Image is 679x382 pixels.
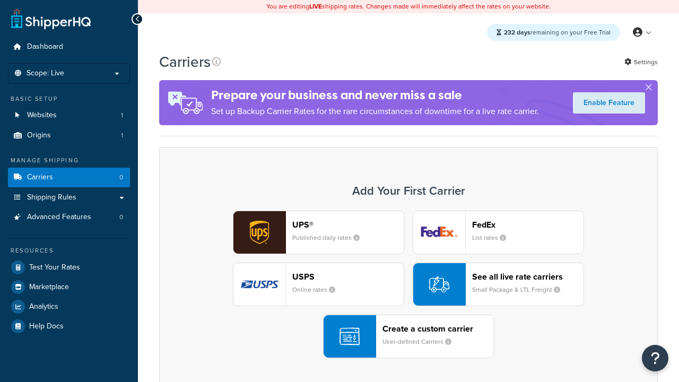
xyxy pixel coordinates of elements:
span: Websites [27,111,57,120]
header: FedEx [472,220,584,230]
div: Basic Setup [8,94,130,103]
span: Dashboard [27,42,63,51]
small: List rates [472,233,515,242]
header: See all live rate carriers [472,272,584,282]
a: Marketplace [8,277,130,297]
small: Published daily rates [292,233,368,242]
span: Shipping Rules [27,193,76,202]
a: Advanced Features 0 [8,207,130,227]
span: Advanced Features [27,213,91,222]
header: UPS® [292,220,404,230]
img: fedEx logo [413,211,465,254]
h4: Prepare your business and never miss a sale [211,86,539,104]
a: Enable Feature [573,92,645,114]
li: Carriers [8,168,130,187]
small: Online rates [292,285,344,294]
div: Manage Shipping [8,156,130,165]
img: ad-rules-rateshop-fe6ec290ccb7230408bd80ed9643f0289d75e0ffd9eb532fc0e269fcd187b520.png [159,80,211,125]
div: Resources [8,246,130,255]
h3: Add Your First Carrier [170,185,647,197]
a: Help Docs [8,317,130,336]
span: Carriers [27,173,53,182]
a: Shipping Rules [8,188,130,207]
span: Scope: Live [27,69,64,78]
a: Carriers 0 [8,168,130,187]
li: Origins [8,126,130,145]
li: Advanced Features [8,207,130,227]
button: ups logoUPS®Published daily rates [233,211,404,254]
a: Test Your Rates [8,258,130,277]
button: Create a custom carrierUser-defined Carriers [323,315,494,358]
span: Test Your Rates [29,263,80,272]
header: Create a custom carrier [382,324,494,334]
span: Marketplace [29,283,69,292]
span: 0 [119,213,123,222]
a: Websites 1 [8,106,130,125]
a: Settings [624,55,658,70]
img: ups logo [233,211,285,254]
h1: Carriers [159,51,211,72]
p: Set up Backup Carrier Rates for the rare circumstances of downtime for a live rate carrier. [211,104,539,119]
b: LIVE [309,2,322,11]
span: Help Docs [29,322,64,331]
span: Analytics [29,302,58,311]
strong: 232 days [504,28,530,37]
button: usps logoUSPSOnline rates [233,263,404,306]
div: remaining on your Free Trial [487,24,620,41]
small: User-defined Carriers [382,337,460,346]
a: Dashboard [8,37,130,57]
img: usps logo [233,263,285,306]
button: fedEx logoFedExList rates [413,211,584,254]
img: icon-carrier-liverate-becf4550.svg [429,274,449,294]
a: ShipperHQ Home [11,8,91,29]
a: Analytics [8,297,130,316]
button: Open Resource Center [642,345,668,371]
span: Origins [27,131,51,140]
button: See all live rate carriersSmall Package & LTL Freight [413,263,584,306]
img: icon-carrier-custom-c93b8a24.svg [339,326,360,346]
span: 0 [119,173,123,182]
span: 1 [121,111,123,120]
li: Websites [8,106,130,125]
header: USPS [292,272,404,282]
a: Origins 1 [8,126,130,145]
small: Small Package & LTL Freight [472,285,569,294]
span: 1 [121,131,123,140]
